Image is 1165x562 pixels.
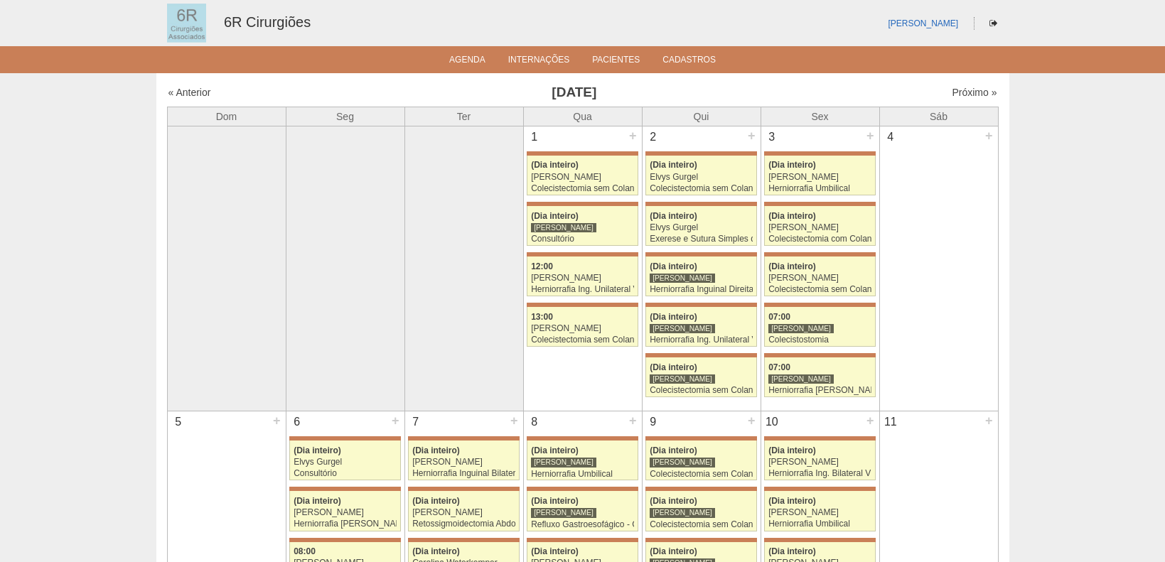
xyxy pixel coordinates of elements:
[645,256,756,296] a: (Dia inteiro) [PERSON_NAME] Herniorrafia Inguinal Direita
[527,151,638,156] div: Key: Maria Braido
[531,184,634,193] div: Colecistectomia sem Colangiografia VL
[768,374,834,384] div: [PERSON_NAME]
[768,496,816,506] span: (Dia inteiro)
[879,107,998,126] th: Sáb
[983,411,995,430] div: +
[746,126,758,145] div: +
[527,202,638,206] div: Key: Maria Braido
[650,386,753,395] div: Colecistectomia sem Colangiografia VL
[650,520,753,529] div: Colecistectomia sem Colangiografia VL
[527,436,638,441] div: Key: Maria Braido
[531,160,579,170] span: (Dia inteiro)
[412,469,515,478] div: Herniorrafia Inguinal Bilateral
[768,285,871,294] div: Colecistectomia sem Colangiografia VL
[650,211,697,221] span: (Dia inteiro)
[645,206,756,246] a: (Dia inteiro) Elvys Gurgel Exerese e Sutura Simples de Pequena Lesão
[289,538,400,542] div: Key: Maria Braido
[768,211,816,221] span: (Dia inteiro)
[527,491,638,531] a: (Dia inteiro) [PERSON_NAME] Refluxo Gastroesofágico - Cirurgia VL
[289,491,400,531] a: (Dia inteiro) [PERSON_NAME] Herniorrafia [PERSON_NAME]
[768,160,816,170] span: (Dia inteiro)
[405,411,427,433] div: 7
[224,14,311,30] a: 6R Cirurgiões
[289,487,400,491] div: Key: Maria Braido
[286,411,308,433] div: 6
[643,126,665,148] div: 2
[764,256,875,296] a: (Dia inteiro) [PERSON_NAME] Colecistectomia sem Colangiografia VL
[531,445,579,455] span: (Dia inteiro)
[523,107,642,126] th: Qua
[412,508,515,517] div: [PERSON_NAME]
[289,441,400,480] a: (Dia inteiro) Elvys Gurgel Consultório
[527,441,638,480] a: (Dia inteiro) [PERSON_NAME] Herniorrafia Umbilical
[768,223,871,232] div: [PERSON_NAME]
[412,458,515,467] div: [PERSON_NAME]
[531,507,596,518] div: [PERSON_NAME]
[527,307,638,347] a: 13:00 [PERSON_NAME] Colecistectomia sem Colangiografia VL
[524,411,546,433] div: 8
[768,234,871,244] div: Colecistectomia com Colangiografia VL
[764,487,875,491] div: Key: Maria Braido
[650,184,753,193] div: Colecistectomia sem Colangiografia VL
[527,156,638,195] a: (Dia inteiro) [PERSON_NAME] Colecistectomia sem Colangiografia VL
[768,173,871,182] div: [PERSON_NAME]
[764,303,875,307] div: Key: Maria Braido
[764,436,875,441] div: Key: Maria Braido
[645,202,756,206] div: Key: Maria Braido
[294,445,341,455] span: (Dia inteiro)
[531,274,634,283] div: [PERSON_NAME]
[768,469,871,478] div: Herniorrafia Ing. Bilateral VL
[531,234,634,244] div: Consultório
[508,55,570,69] a: Internações
[650,546,697,556] span: (Dia inteiro)
[880,126,902,148] div: 4
[952,87,997,98] a: Próximo »
[286,107,404,126] th: Seg
[390,411,402,430] div: +
[650,507,715,518] div: [PERSON_NAME]
[662,55,716,69] a: Cadastros
[645,357,756,397] a: (Dia inteiro) [PERSON_NAME] Colecistectomia sem Colangiografia VL
[408,538,519,542] div: Key: Maria Braido
[650,234,753,244] div: Exerese e Sutura Simples de Pequena Lesão
[527,256,638,296] a: 12:00 [PERSON_NAME] Herniorrafia Ing. Unilateral VL
[524,126,546,148] div: 1
[412,546,460,556] span: (Dia inteiro)
[650,223,753,232] div: Elvys Gurgel
[764,206,875,246] a: (Dia inteiro) [PERSON_NAME] Colecistectomia com Colangiografia VL
[650,457,715,468] div: [PERSON_NAME]
[404,107,523,126] th: Ter
[768,261,816,271] span: (Dia inteiro)
[531,312,553,322] span: 13:00
[768,508,871,517] div: [PERSON_NAME]
[768,519,871,529] div: Herniorrafia Umbilical
[764,353,875,357] div: Key: Maria Braido
[408,491,519,531] a: (Dia inteiro) [PERSON_NAME] Retossigmoidectomia Abdominal
[412,496,460,506] span: (Dia inteiro)
[880,411,902,433] div: 11
[527,487,638,491] div: Key: Maria Braido
[645,307,756,347] a: (Dia inteiro) [PERSON_NAME] Herniorrafia Ing. Unilateral VL
[531,335,634,345] div: Colecistectomia sem Colangiografia VL
[768,184,871,193] div: Herniorrafia Umbilical
[761,126,783,148] div: 3
[627,126,639,145] div: +
[650,470,753,479] div: Colecistectomia sem Colangiografia VL
[531,470,634,479] div: Herniorrafia Umbilical
[768,386,871,395] div: Herniorrafia [PERSON_NAME]
[168,411,190,433] div: 5
[761,411,783,433] div: 10
[645,303,756,307] div: Key: Maria Braido
[764,156,875,195] a: (Dia inteiro) [PERSON_NAME] Herniorrafia Umbilical
[531,261,553,271] span: 12:00
[888,18,958,28] a: [PERSON_NAME]
[764,441,875,480] a: (Dia inteiro) [PERSON_NAME] Herniorrafia Ing. Bilateral VL
[527,303,638,307] div: Key: Maria Braido
[531,457,596,468] div: [PERSON_NAME]
[989,19,997,28] i: Sair
[768,458,871,467] div: [PERSON_NAME]
[764,357,875,397] a: 07:00 [PERSON_NAME] Herniorrafia [PERSON_NAME]
[650,261,697,271] span: (Dia inteiro)
[764,538,875,542] div: Key: Maria Braido
[645,151,756,156] div: Key: Maria Braido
